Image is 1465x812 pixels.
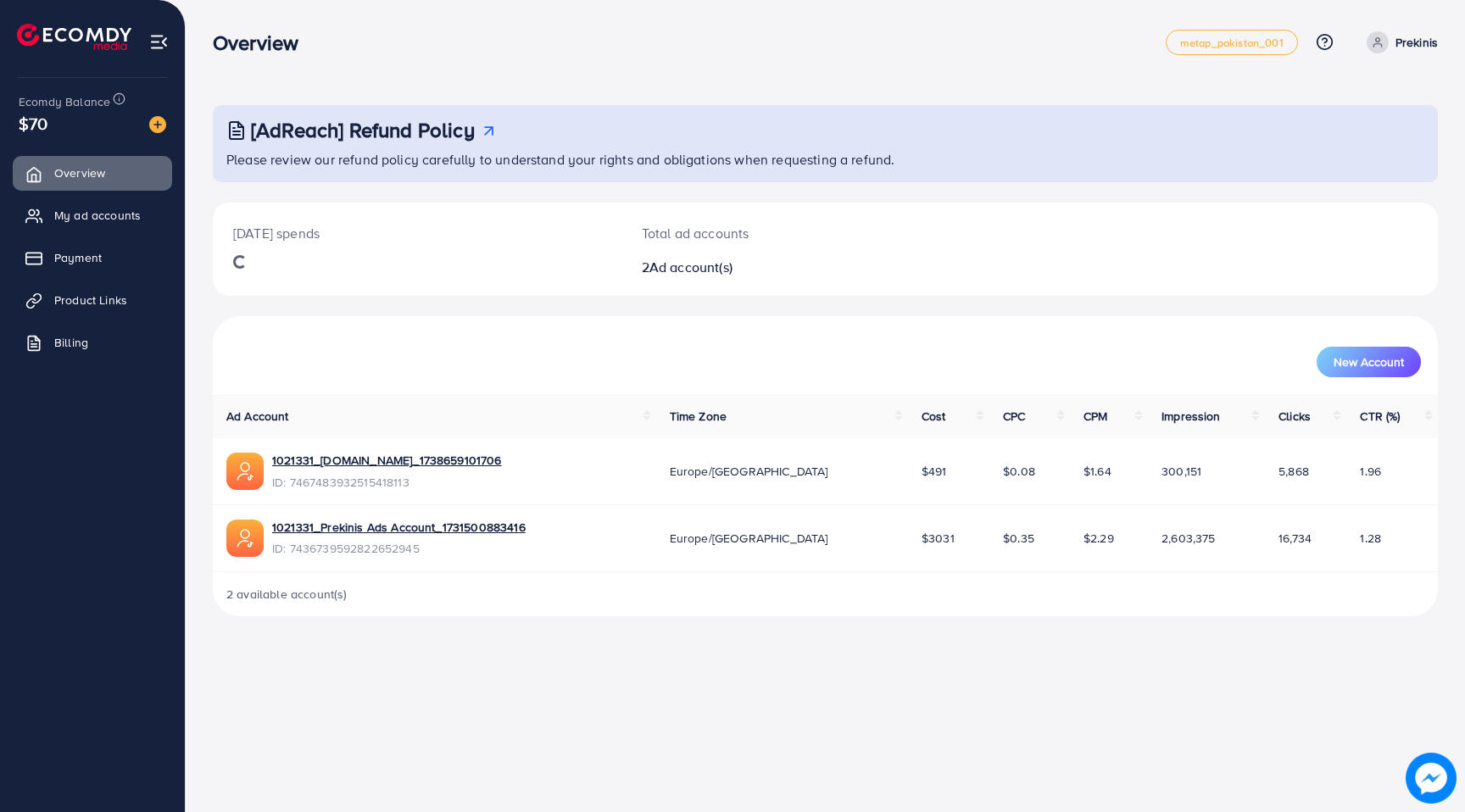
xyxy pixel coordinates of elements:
[272,452,502,469] a: 1021331_[DOMAIN_NAME]_1738659101706
[149,32,169,52] img: menu
[213,31,312,55] h3: Overview
[54,292,127,309] span: Product Links
[1360,408,1400,425] span: CTR (%)
[226,520,264,557] img: ic-ads-acc.e4c84228.svg
[149,116,166,133] img: image
[1161,530,1215,547] span: 2,603,375
[670,463,828,480] span: Europe/[GEOGRAPHIC_DATA]
[13,241,172,275] a: Payment
[1360,31,1438,53] a: Prekinis
[1166,30,1298,55] a: metap_pakistan_001
[233,223,601,243] p: [DATE] spends
[670,408,727,425] span: Time Zone
[272,474,502,491] span: ID: 7467483932515418113
[272,519,526,536] a: 1021331_Prekinis Ads Account_1731500883416
[251,118,475,142] h3: [AdReach] Refund Policy
[649,258,732,276] span: Ad account(s)
[226,149,1428,170] p: Please review our refund policy carefully to understand your rights and obligations when requesti...
[1161,463,1201,480] span: 300,151
[922,530,955,547] span: $3031
[19,93,110,110] span: Ecomdy Balance
[922,463,947,480] span: $491
[642,223,907,243] p: Total ad accounts
[272,540,526,557] span: ID: 7436739592822652945
[1083,530,1114,547] span: $2.29
[1180,37,1284,48] span: metap_pakistan_001
[226,586,348,603] span: 2 available account(s)
[1278,463,1309,480] span: 5,868
[1278,530,1312,547] span: 16,734
[1406,753,1457,804] img: image
[54,334,88,351] span: Billing
[1395,32,1438,53] p: Prekinis
[1161,408,1221,425] span: Impression
[54,249,102,266] span: Payment
[19,111,47,136] span: $70
[642,259,907,275] h2: 2
[1003,530,1034,547] span: $0.35
[13,198,172,232] a: My ad accounts
[13,156,172,190] a: Overview
[13,283,172,317] a: Product Links
[922,408,946,425] span: Cost
[1360,463,1381,480] span: 1.96
[13,325,172,359] a: Billing
[54,164,105,181] span: Overview
[17,24,131,50] img: logo
[54,207,141,224] span: My ad accounts
[226,453,264,490] img: ic-ads-acc.e4c84228.svg
[1334,356,1404,368] span: New Account
[1003,463,1035,480] span: $0.08
[226,408,289,425] span: Ad Account
[1083,408,1107,425] span: CPM
[1360,530,1381,547] span: 1.28
[1083,463,1111,480] span: $1.64
[670,530,828,547] span: Europe/[GEOGRAPHIC_DATA]
[1003,408,1025,425] span: CPC
[1278,408,1311,425] span: Clicks
[1317,347,1421,377] button: New Account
